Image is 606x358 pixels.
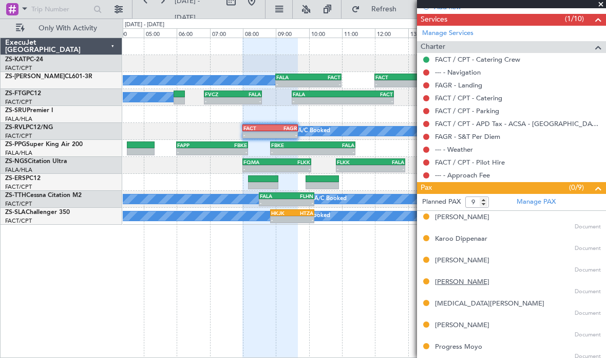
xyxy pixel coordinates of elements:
span: ZS-PPG [5,141,26,148]
div: FALA [276,74,309,80]
div: - [371,166,404,172]
div: - [276,81,309,87]
a: ZS-KATPC-24 [5,57,43,63]
a: FACT / CPT - Catering Crew [435,55,520,64]
div: - [293,98,343,104]
div: 05:00 [144,28,177,38]
div: 07:00 [210,28,243,38]
div: - [260,200,287,206]
a: FACT / CPT - Parking [435,106,499,115]
a: FALA/HLA [5,166,32,174]
div: A/C Booked [314,191,347,207]
span: ZS-TTH [5,192,26,199]
a: FACT/CPT [5,217,32,225]
span: Pax [421,182,432,194]
div: - [243,166,277,172]
a: FACT / CPT - Catering [435,94,502,102]
input: Trip Number [31,2,90,17]
div: FAGR [270,125,297,131]
span: Document [575,266,601,275]
div: 04:00 [111,28,144,38]
div: FVCZ [205,91,233,97]
div: Progress Moyo [435,342,482,352]
button: Refresh [347,1,408,17]
a: FACT/CPT [5,200,32,208]
a: ZS-NGSCitation Ultra [5,158,67,165]
a: Manage Services [422,28,474,39]
div: FALA [233,91,261,97]
a: --- - Weather [435,145,473,154]
div: FALA [313,142,354,148]
a: ZS-PPGSuper King Air 200 [5,141,83,148]
div: FQMA [243,159,277,165]
div: 11:00 [342,28,375,38]
a: FAGR - S&T Per Diem [435,132,500,141]
span: (0/9) [569,182,584,193]
div: 06:00 [177,28,210,38]
div: [DATE] - [DATE] [125,21,164,29]
a: ZS-RVLPC12/NG [5,124,53,131]
a: Manage PAX [517,197,556,207]
div: 13:00 [408,28,441,38]
span: ZS-SRU [5,108,27,114]
div: - [233,98,261,104]
div: FALA [406,74,437,80]
div: [PERSON_NAME] [435,212,489,223]
a: FACT/CPT [5,64,32,72]
span: Document [575,331,601,339]
div: [PERSON_NAME] [435,320,489,331]
div: - [271,149,313,155]
div: - [292,217,313,223]
div: - [205,98,233,104]
span: Refresh [362,6,405,13]
a: FACT/CPT [5,98,32,106]
a: ZS-SLAChallenger 350 [5,209,70,216]
div: FLKK [337,159,370,165]
a: ZS-TTHCessna Citation M2 [5,192,82,199]
span: Only With Activity [27,25,108,32]
a: ZS-SRUPremier I [5,108,53,114]
a: ZS-FTGPC12 [5,91,41,97]
a: --- - Navigation [435,68,481,77]
div: FBKE [271,142,313,148]
div: 10:00 [309,28,342,38]
div: - [243,132,270,138]
div: FACT [375,74,406,80]
div: 12:00 [375,28,408,38]
a: FALA/HLA [5,149,32,157]
div: FAPP [177,142,212,148]
a: ZS-ERSPC12 [5,175,41,182]
div: - [270,132,297,138]
div: - [287,200,313,206]
div: [PERSON_NAME] [435,256,489,266]
a: FACT/CPT [5,183,32,191]
span: ZS-FTG [5,91,26,97]
div: - [313,149,354,155]
div: [MEDICAL_DATA][PERSON_NAME] [435,299,544,309]
a: FACT/CPT [5,132,32,140]
span: (1/10) [565,13,584,24]
div: - [309,81,341,87]
a: FAGR - Landing [435,81,482,89]
div: 08:00 [243,28,276,38]
div: - [277,166,310,172]
span: ZS-ERS [5,175,26,182]
div: HKJK [271,210,292,216]
div: - [406,81,437,87]
span: Document [575,288,601,296]
span: ZS-KAT [5,57,26,63]
div: - [177,149,212,155]
a: FALA/HLA [5,115,32,123]
div: - [343,98,393,104]
div: FALA [371,159,404,165]
a: ZS-[PERSON_NAME]CL601-3R [5,74,92,80]
a: --- - Approach Fee [435,171,490,180]
div: FLHN [287,193,313,199]
div: FALA [260,193,287,199]
a: FACT / CPT - APD Tax - ACSA - [GEOGRAPHIC_DATA] International FACT / CPT [435,119,601,128]
span: Document [575,244,601,253]
div: FALA [293,91,343,97]
span: Charter [421,41,445,53]
div: HTZA [292,210,313,216]
button: Only With Activity [11,20,111,37]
